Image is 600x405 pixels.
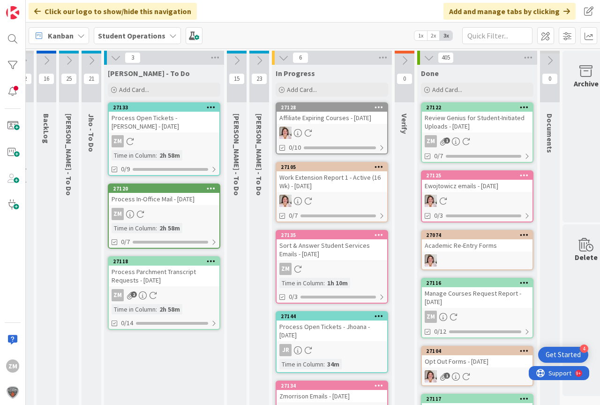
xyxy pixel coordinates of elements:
[425,135,437,147] div: ZM
[232,114,241,196] span: Eric - To Do
[323,278,325,288] span: :
[422,279,532,308] div: 27116Manage Courses Request Report - [DATE]
[276,162,388,222] a: 27105Work Extension Report 1 - Active (16 Wk) - [DATE]EW0/7
[121,164,130,174] span: 0/9
[325,278,350,288] div: 1h 10m
[422,171,532,180] div: 27125
[422,279,532,287] div: 27116
[119,85,149,94] span: Add Card...
[38,73,54,84] span: 16
[277,112,387,124] div: Affiliate Expiring Courses - [DATE]
[156,223,157,233] span: :
[112,304,156,314] div: Time in Column
[422,355,532,367] div: Opt Out Forms - [DATE]
[121,318,133,328] span: 0/14
[131,291,137,298] span: 2
[61,73,77,84] span: 25
[157,223,182,233] div: 2h 58m
[434,151,443,161] span: 0/7
[279,344,292,356] div: JR
[414,31,427,40] span: 1x
[279,278,323,288] div: Time in Column
[277,382,387,402] div: 27134Zmorrison Emails - [DATE]
[42,114,51,144] span: BackLog
[277,103,387,124] div: 27128Affiliate Expiring Courses - [DATE]
[251,73,267,84] span: 23
[277,344,387,356] div: JR
[276,69,315,78] span: In Progress
[6,6,19,19] img: Visit kanbanzone.com
[277,231,387,239] div: 27135
[279,195,292,207] img: EW
[422,171,532,192] div: 27125Ewojtowicz emails - [DATE]
[109,266,219,286] div: Process Parchment Transcript Requests - [DATE]
[426,172,532,179] div: 27125
[545,114,555,153] span: Documents
[425,370,437,382] img: EW
[112,150,156,160] div: Time in Column
[281,164,387,170] div: 27105
[277,263,387,275] div: ZM
[113,258,219,265] div: 27118
[538,347,588,363] div: Open Get Started checklist, remaining modules: 4
[277,171,387,192] div: Work Extension Report 1 - Active (16 Wk) - [DATE]
[109,193,219,205] div: Process In-Office Mail - [DATE]
[289,211,298,221] span: 0/7
[229,73,245,84] span: 15
[109,257,219,266] div: 27118
[422,370,532,382] div: EW
[422,311,532,323] div: ZM
[277,195,387,207] div: EW
[425,195,437,207] img: EW
[109,184,219,193] div: 27120
[279,359,323,369] div: Time in Column
[325,359,342,369] div: 34m
[108,69,190,78] span: Zaida - To Do
[422,347,532,355] div: 27104
[462,27,532,44] input: Quick Filter...
[87,114,96,152] span: Jho - To Do
[47,4,52,11] div: 9+
[48,30,74,41] span: Kanban
[440,31,452,40] span: 3x
[125,52,141,63] span: 3
[121,237,130,247] span: 0/7
[156,304,157,314] span: :
[426,280,532,286] div: 27116
[400,114,409,134] span: Verify
[281,104,387,111] div: 27128
[575,252,598,263] div: Delete
[422,287,532,308] div: Manage Courses Request Report - [DATE]
[421,170,533,222] a: 27125Ewojtowicz emails - [DATE]EW0/3
[108,256,220,330] a: 27118Process Parchment Transcript Requests - [DATE]ZMTime in Column:2h 58m0/14
[289,292,298,302] span: 0/3
[277,239,387,260] div: Sort & Answer Student Services Emails - [DATE]
[113,185,219,192] div: 27120
[281,382,387,389] div: 27134
[574,78,599,89] div: Archive
[98,31,165,40] b: Student Operations
[112,208,124,220] div: ZM
[425,311,437,323] div: ZM
[112,223,156,233] div: Time in Column
[109,135,219,147] div: ZM
[426,104,532,111] div: 27122
[542,73,558,84] span: 0
[279,127,292,139] img: EW
[157,304,182,314] div: 2h 58m
[444,373,450,379] span: 1
[277,163,387,192] div: 27105Work Extension Report 1 - Active (16 Wk) - [DATE]
[277,321,387,341] div: Process Open Tickets - Jhoana - [DATE]
[438,52,454,63] span: 405
[422,195,532,207] div: EW
[434,327,446,336] span: 0/12
[422,103,532,112] div: 27122
[426,348,532,354] div: 27104
[276,230,388,304] a: 27135Sort & Answer Student Services Emails - [DATE]ZMTime in Column:1h 10m0/3
[113,104,219,111] div: 27133
[422,103,532,132] div: 27122Review Genius for Student-Initiated Uploads - [DATE]
[109,112,219,132] div: Process Open Tickets - [PERSON_NAME] - [DATE]
[157,150,182,160] div: 2h 58m
[276,311,388,373] a: 27144Process Open Tickets - Jhoana - [DATE]JRTime in Column:34m
[421,69,439,78] span: Done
